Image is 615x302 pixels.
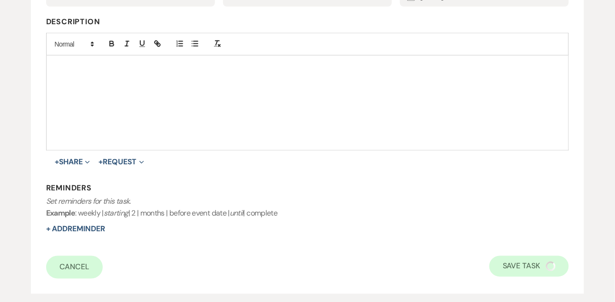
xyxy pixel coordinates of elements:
[46,196,131,206] i: Set reminders for this task.
[46,256,103,279] a: Cancel
[46,208,76,218] b: Example
[55,158,59,166] span: +
[46,15,569,29] label: Description
[489,256,569,277] button: Save Task
[55,158,90,166] button: Share
[46,195,569,219] p: : weekly | | 2 | months | before event date | | complete
[98,158,103,166] span: +
[98,158,144,166] button: Request
[46,183,569,193] h3: Reminders
[104,208,128,218] i: starting
[230,208,244,218] i: until
[46,225,105,233] button: + AddReminder
[546,262,556,271] img: loading spinner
